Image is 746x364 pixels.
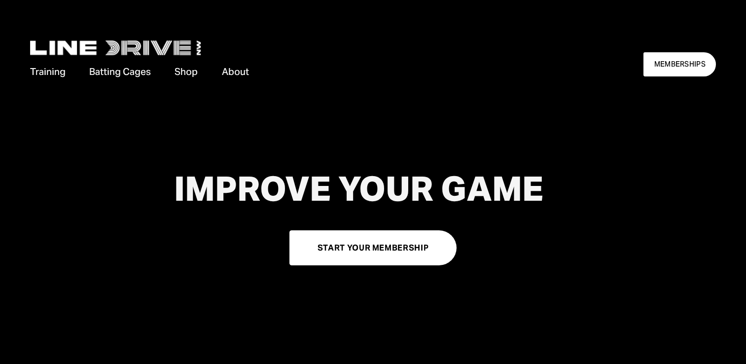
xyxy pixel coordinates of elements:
[30,40,201,55] img: LineDrive NorthWest
[89,64,151,79] a: folder dropdown
[89,65,151,78] span: Batting Cages
[222,65,249,78] span: About
[643,52,716,76] a: MEMBERSHIPS
[175,64,198,79] a: Shop
[289,230,457,265] a: START YOUR MEMBERSHIP
[30,64,66,79] a: folder dropdown
[30,65,66,78] span: Training
[87,170,630,208] h1: IMPROVE YOUR GAME
[222,64,249,79] a: folder dropdown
